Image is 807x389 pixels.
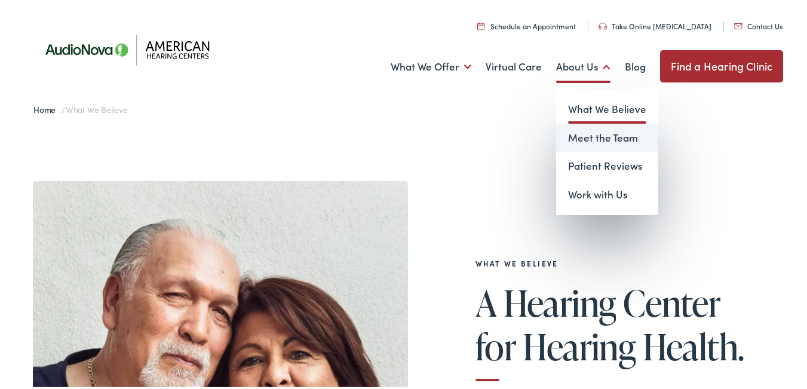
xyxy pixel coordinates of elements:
[734,19,783,29] a: Contact Us
[623,281,720,320] span: Center
[660,48,784,80] a: Find a Hearing Clinic
[475,324,516,364] span: for
[599,20,607,27] img: utility icon
[556,121,658,150] a: Meet the Team
[477,19,576,29] a: Schedule an Appointment
[475,281,496,320] span: A
[556,149,658,178] a: Patient Reviews
[734,21,742,27] img: utility icon
[504,281,616,320] span: Hearing
[556,93,658,121] a: What We Believe
[486,42,542,87] a: Virtual Care
[523,324,636,364] span: Hearing
[475,257,762,265] h2: What We Believe
[643,324,744,364] span: Health.
[599,19,711,29] a: Take Online [MEDICAL_DATA]
[391,42,471,87] a: What We Offer
[625,42,646,87] a: Blog
[556,178,658,207] a: Work with Us
[556,42,610,87] a: About Us
[477,20,484,27] img: utility icon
